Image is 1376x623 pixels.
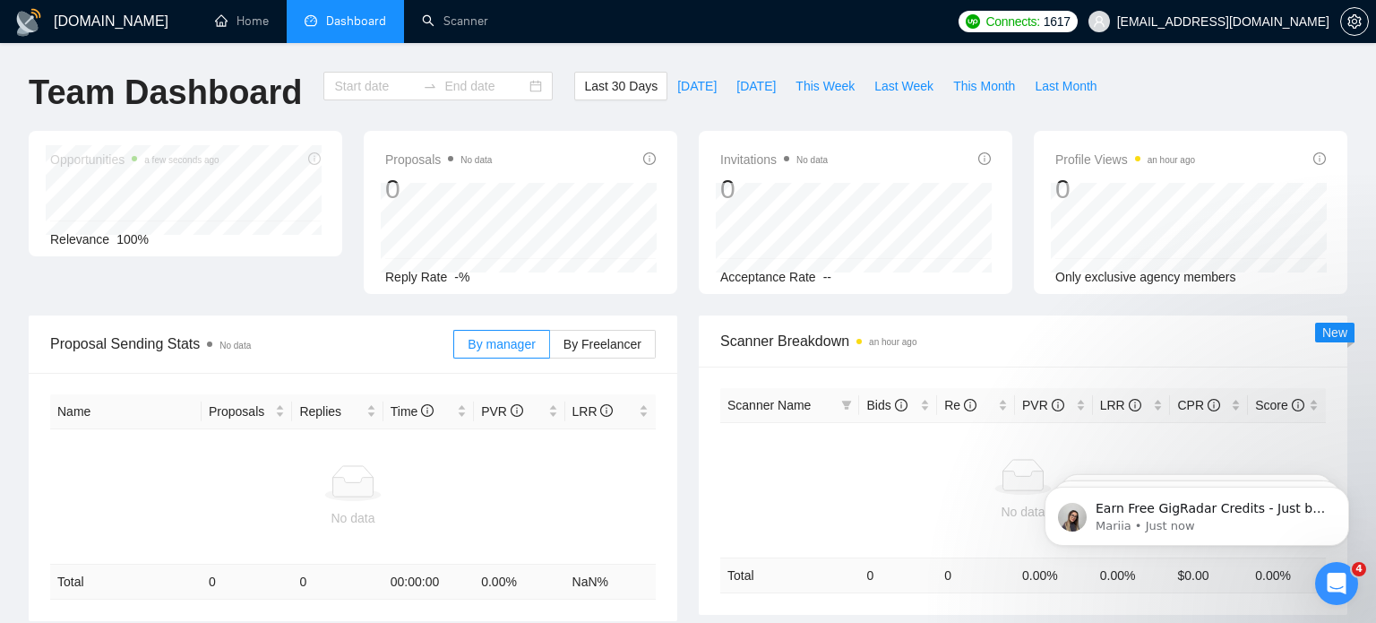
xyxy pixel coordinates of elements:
[511,404,523,417] span: info-circle
[864,72,943,100] button: Last Week
[385,149,492,170] span: Proposals
[1015,558,1093,593] td: 0.00 %
[572,404,614,419] span: LRR
[874,76,933,96] span: Last Week
[1055,270,1236,284] span: Only exclusive agency members
[1340,14,1369,29] a: setting
[202,394,292,429] th: Proposals
[574,72,667,100] button: Last 30 Days
[423,79,437,93] span: swap-right
[727,398,811,412] span: Scanner Name
[720,270,816,284] span: Acceptance Rate
[869,337,916,347] time: an hour ago
[786,72,864,100] button: This Week
[1044,12,1071,31] span: 1617
[1341,14,1368,29] span: setting
[292,394,383,429] th: Replies
[584,76,658,96] span: Last 30 Days
[667,72,727,100] button: [DATE]
[795,76,855,96] span: This Week
[474,565,564,600] td: 0.00 %
[444,76,526,96] input: End date
[50,232,109,247] span: Relevance
[1248,558,1326,593] td: 0.00 %
[966,14,980,29] img: upwork-logo.png
[841,400,852,411] span: filter
[565,565,656,600] td: NaN %
[1352,562,1366,576] span: 4
[895,399,907,411] span: info-circle
[1292,399,1304,411] span: info-circle
[953,76,1015,96] span: This Month
[859,558,937,593] td: 0
[727,502,1319,522] div: No data
[1093,15,1105,28] span: user
[944,398,976,412] span: Re
[727,72,786,100] button: [DATE]
[677,76,717,96] span: [DATE]
[643,152,656,165] span: info-circle
[1055,149,1195,170] span: Profile Views
[215,13,269,29] a: homeHome
[1170,558,1248,593] td: $ 0.00
[1025,72,1106,100] button: Last Month
[383,565,474,600] td: 00:00:00
[600,404,613,417] span: info-circle
[720,149,828,170] span: Invitations
[943,72,1025,100] button: This Month
[57,508,649,528] div: No data
[292,565,383,600] td: 0
[305,14,317,27] span: dashboard
[29,72,302,114] h1: Team Dashboard
[1022,398,1064,412] span: PVR
[422,13,488,29] a: searchScanner
[391,404,434,419] span: Time
[838,392,856,419] span: filter
[563,337,641,351] span: By Freelancer
[209,402,271,421] span: Proposals
[720,172,828,206] div: 0
[50,333,453,355] span: Proposal Sending Stats
[1018,449,1376,575] iframe: Intercom notifications message
[964,399,976,411] span: info-circle
[1148,155,1195,165] time: an hour ago
[50,565,202,600] td: Total
[1313,152,1326,165] span: info-circle
[736,76,776,96] span: [DATE]
[1129,399,1141,411] span: info-circle
[1340,7,1369,36] button: setting
[1100,398,1141,412] span: LRR
[202,565,292,600] td: 0
[326,13,386,29] span: Dashboard
[1035,76,1096,96] span: Last Month
[50,394,202,429] th: Name
[454,270,469,284] span: -%
[1093,558,1171,593] td: 0.00 %
[1322,325,1347,340] span: New
[423,79,437,93] span: to
[1208,399,1220,411] span: info-circle
[1255,398,1303,412] span: Score
[1055,172,1195,206] div: 0
[219,341,251,350] span: No data
[978,152,991,165] span: info-circle
[116,232,149,247] span: 100%
[1315,562,1358,605] iframe: Intercom live chat
[385,270,447,284] span: Reply Rate
[720,558,859,593] td: Total
[720,330,1326,352] span: Scanner Breakdown
[866,398,907,412] span: Bids
[1052,399,1064,411] span: info-circle
[823,270,831,284] span: --
[460,155,492,165] span: No data
[481,404,523,419] span: PVR
[299,402,362,421] span: Replies
[385,172,492,206] div: 0
[1177,398,1219,412] span: CPR
[796,155,828,165] span: No data
[14,8,43,37] img: logo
